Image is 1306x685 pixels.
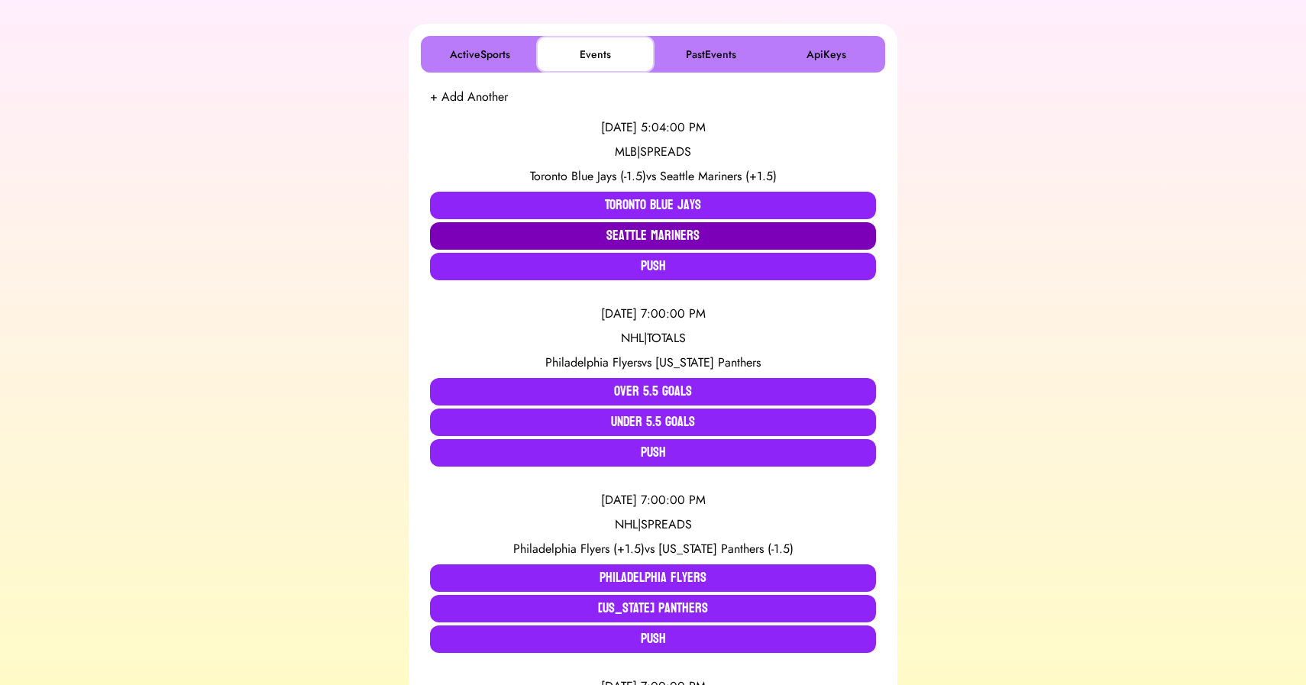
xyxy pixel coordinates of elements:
button: [US_STATE] Panthers [430,595,876,622]
button: + Add Another [430,88,508,106]
div: MLB | SPREADS [430,143,876,161]
button: PastEvents [655,39,767,69]
div: NHL | TOTALS [430,329,876,347]
div: vs [430,354,876,372]
div: [DATE] 7:00:00 PM [430,305,876,323]
div: NHL | SPREADS [430,515,876,534]
button: Push [430,253,876,280]
button: Seattle Mariners [430,222,876,250]
div: [DATE] 5:04:00 PM [430,118,876,137]
button: Events [539,39,651,69]
button: Toronto Blue Jays [430,192,876,219]
div: vs [430,167,876,186]
button: Push [430,625,876,653]
button: ApiKeys [770,39,882,69]
div: vs [430,540,876,558]
button: Under 5.5 Goals [430,409,876,436]
div: [DATE] 7:00:00 PM [430,491,876,509]
button: Philadelphia Flyers [430,564,876,592]
span: Toronto Blue Jays (-1.5) [530,167,646,185]
span: [US_STATE] Panthers (-1.5) [658,540,794,557]
span: Seattle Mariners (+1.5) [660,167,777,185]
span: Philadelphia Flyers (+1.5) [513,540,645,557]
span: [US_STATE] Panthers [655,354,761,371]
button: Over 5.5 Goals [430,378,876,406]
button: Push [430,439,876,467]
button: ActiveSports [424,39,536,69]
span: Philadelphia Flyers [545,354,642,371]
